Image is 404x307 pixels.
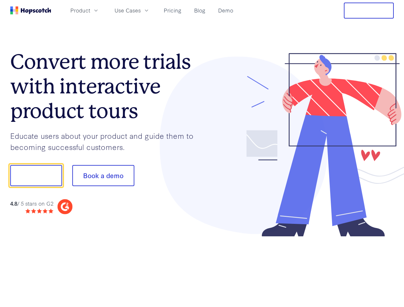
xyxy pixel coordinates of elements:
a: Blog [192,5,208,16]
h1: Convert more trials with interactive product tours [10,50,202,123]
p: Educate users about your product and guide them to becoming successful customers. [10,130,202,152]
button: Book a demo [72,165,134,186]
span: Use Cases [115,6,141,14]
span: Product [70,6,90,14]
a: Home [10,6,51,14]
button: Show me! [10,165,62,186]
button: Use Cases [111,5,154,16]
strong: 4.8 [10,200,17,207]
div: / 5 stars on G2 [10,200,53,208]
a: Pricing [161,5,184,16]
button: Product [67,5,103,16]
a: Demo [216,5,236,16]
button: Free Trial [344,3,394,19]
